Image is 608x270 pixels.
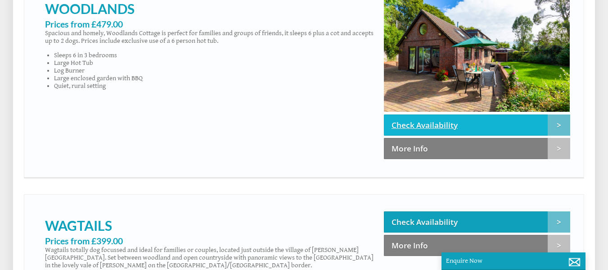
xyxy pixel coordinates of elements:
[54,74,377,82] li: Large enclosed garden with BBQ
[384,138,570,159] a: More Info
[45,236,377,246] h3: Prices from £399.00
[54,59,377,67] li: Large Hot Tub
[45,29,377,45] p: Spacious and homely, Woodlands Cottage is perfect for families and groups of friends, it sleeps 6...
[54,82,377,90] li: Quiet, rural setting
[54,51,377,59] li: Sleeps 6 in 3 bedrooms
[45,0,135,17] a: Woodlands
[45,19,377,29] h3: Prices from £479.00
[45,217,112,233] a: Wagtails
[45,246,377,269] p: Wagtails totally dog focussed and ideal for families or couples, located just outside the village...
[446,257,581,265] p: Enquire Now
[54,67,377,74] li: Log Burner
[384,114,570,136] a: Check Availability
